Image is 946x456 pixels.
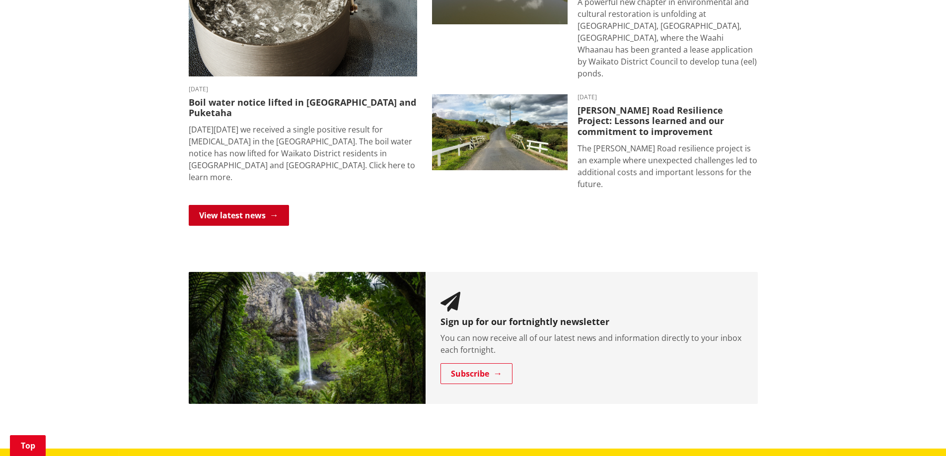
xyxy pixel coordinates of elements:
[10,435,46,456] a: Top
[432,94,568,171] img: PR-21222 Huia Road Relience Munro Road Bridge
[189,97,417,119] h3: Boil water notice lifted in [GEOGRAPHIC_DATA] and Puketaha
[189,124,417,183] p: [DATE][DATE] we received a single positive result for [MEDICAL_DATA] in the [GEOGRAPHIC_DATA]. Th...
[440,332,743,356] p: You can now receive all of our latest news and information directly to your inbox each fortnight.
[578,142,758,190] p: The [PERSON_NAME] Road resilience project is an example where unexpected challenges led to additi...
[578,94,758,100] time: [DATE]
[440,363,512,384] a: Subscribe
[432,94,758,190] a: [DATE] [PERSON_NAME] Road Resilience Project: Lessons learned and our commitment to improvement T...
[578,105,758,137] h3: [PERSON_NAME] Road Resilience Project: Lessons learned and our commitment to improvement
[900,414,936,450] iframe: Messenger Launcher
[189,205,289,226] a: View latest news
[189,272,426,404] img: Newsletter banner
[440,317,743,327] h3: Sign up for our fortnightly newsletter
[189,86,417,92] time: [DATE]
